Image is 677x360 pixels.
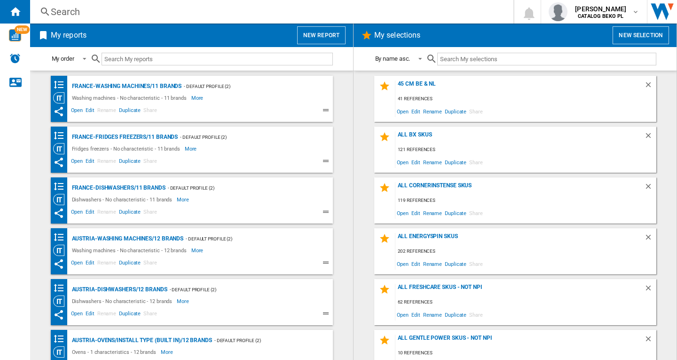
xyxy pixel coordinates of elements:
[549,2,567,21] img: profile.jpg
[53,157,64,168] ng-md-icon: This report has been shared with you
[53,296,70,307] div: Category View
[644,131,656,144] div: Delete
[395,347,656,359] div: 10 references
[70,106,85,117] span: Open
[142,258,158,270] span: Share
[644,233,656,246] div: Delete
[70,284,167,296] div: Austria-Dishwashers/12 brands
[53,346,70,358] div: Category View
[578,13,623,19] b: CATALOG BEKO PL
[70,194,177,205] div: Dishwashers - No characteristic - 11 brands
[70,309,85,320] span: Open
[70,92,191,104] div: Washing machines - No characteristic - 11 brands
[177,296,190,307] span: More
[53,309,64,320] ng-md-icon: This report has been shared with you
[178,131,314,143] div: - Default profile (2)
[212,335,314,346] div: - Default profile (2)
[422,156,443,168] span: Rename
[395,308,410,321] span: Open
[70,157,85,168] span: Open
[575,4,626,14] span: [PERSON_NAME]
[70,245,191,256] div: Washing machines - No characteristic - 12 brands
[70,296,177,307] div: Dishwashers - No characteristic - 12 brands
[53,181,70,192] div: Brands banding
[70,143,185,154] div: Fridges freezers - No characteristic - 11 brands
[395,335,644,347] div: all gentle power skus - not npi
[422,105,443,118] span: Rename
[410,207,422,219] span: Edit
[118,309,142,320] span: Duplicate
[468,156,484,168] span: Share
[165,182,314,194] div: - Default profile (2)
[53,258,64,270] ng-md-icon: This report has been shared with you
[84,157,96,168] span: Edit
[70,258,85,270] span: Open
[96,106,118,117] span: Rename
[142,106,158,117] span: Share
[53,92,70,104] div: Category View
[52,55,74,62] div: My order
[443,257,468,270] span: Duplicate
[395,182,644,195] div: ALL cornerinstense skus
[70,80,182,92] div: France-Washing machines/11 brands
[96,258,118,270] span: Rename
[70,346,161,358] div: Ovens - 1 characteristics - 12 brands
[70,335,212,346] div: Austria-Ovens/INSTALL TYPE (BUILT IN)/12 brands
[395,131,644,144] div: all bx skus
[395,144,656,156] div: 121 references
[395,233,644,246] div: all energyspin skus
[410,308,422,321] span: Edit
[15,25,30,34] span: NEW
[395,296,656,308] div: 62 references
[96,309,118,320] span: Rename
[70,131,178,143] div: France-Fridges freezers/11 brands
[142,309,158,320] span: Share
[70,208,85,219] span: Open
[443,105,468,118] span: Duplicate
[53,194,70,205] div: Category View
[70,233,184,245] div: Austria-Washing machines/12 brands
[167,284,314,296] div: - Default profile (2)
[372,26,422,44] h2: My selections
[395,284,644,296] div: all freshcare skus - not npi
[84,106,96,117] span: Edit
[49,26,88,44] h2: My reports
[468,105,484,118] span: Share
[161,346,174,358] span: More
[410,156,422,168] span: Edit
[53,282,70,294] div: Brands banding
[297,26,346,44] button: New report
[183,233,314,245] div: - Default profile (2)
[185,143,198,154] span: More
[410,257,422,270] span: Edit
[191,92,205,104] span: More
[422,257,443,270] span: Rename
[644,182,656,195] div: Delete
[191,245,205,256] span: More
[53,208,64,219] ng-md-icon: This report has been shared with you
[613,26,669,44] button: New selection
[644,284,656,296] div: Delete
[9,29,21,41] img: wise-card.svg
[443,156,468,168] span: Duplicate
[395,195,656,207] div: 119 references
[118,258,142,270] span: Duplicate
[96,208,118,219] span: Rename
[422,308,443,321] span: Rename
[395,93,656,105] div: 41 references
[644,80,656,93] div: Delete
[443,308,468,321] span: Duplicate
[142,208,158,219] span: Share
[118,157,142,168] span: Duplicate
[70,182,165,194] div: France-Dishwashers/11 brands
[53,79,70,91] div: Brands banding
[53,232,70,243] div: Brands banding
[53,130,70,142] div: Brands banding
[53,143,70,154] div: Category View
[375,55,410,62] div: By name asc.
[53,245,70,256] div: Category View
[181,80,314,92] div: - Default profile (2)
[142,157,158,168] span: Share
[84,258,96,270] span: Edit
[84,309,96,320] span: Edit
